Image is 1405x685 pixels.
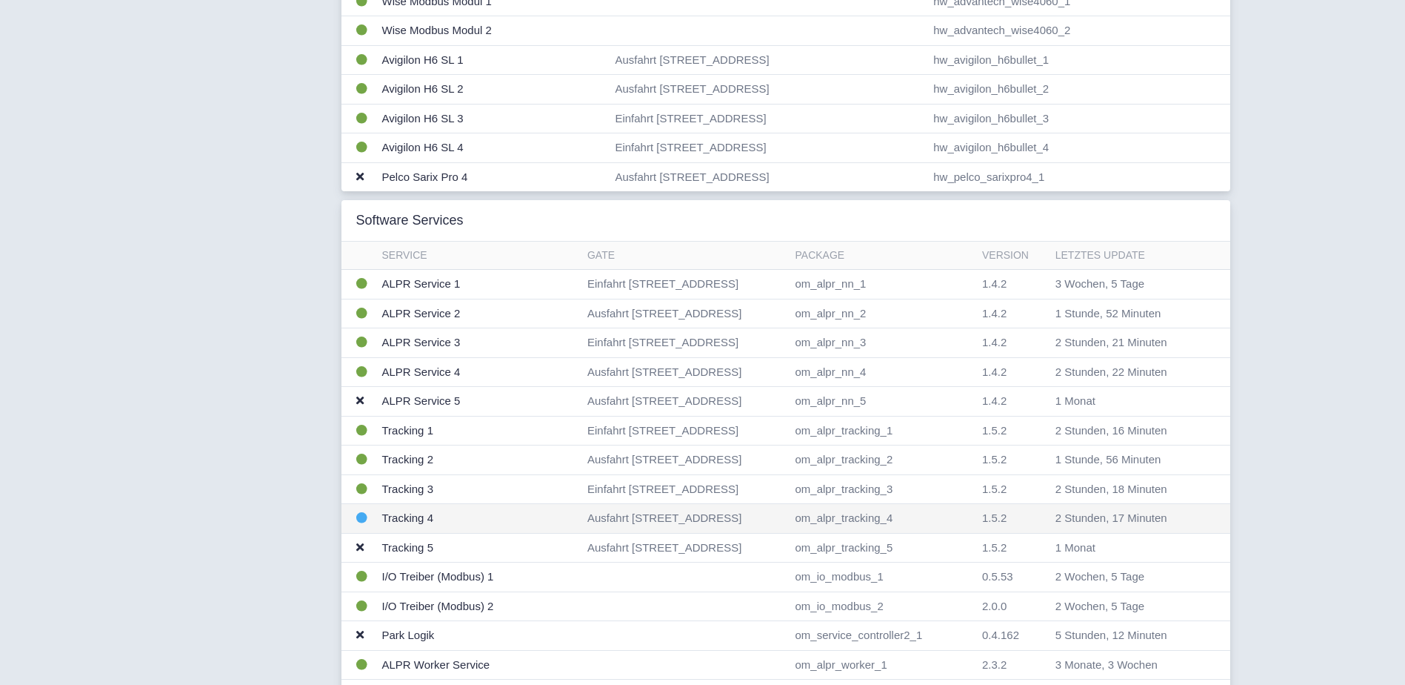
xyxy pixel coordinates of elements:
td: om_alpr_worker_1 [790,650,976,680]
td: 2 Stunden, 17 Minuten [1049,504,1204,534]
td: om_alpr_nn_5 [790,387,976,417]
td: ALPR Service 3 [376,328,581,358]
td: hw_avigilon_h6bullet_3 [927,104,1229,133]
h3: Software Services [356,213,464,229]
td: 5 Stunden, 12 Minuten [1049,621,1204,651]
td: Tracking 1 [376,416,581,446]
td: Einfahrt [STREET_ADDRESS] [609,133,927,163]
td: ALPR Service 4 [376,357,581,387]
td: Ausfahrt [STREET_ADDRESS] [581,504,790,534]
td: Einfahrt [STREET_ADDRESS] [609,104,927,133]
td: Ausfahrt [STREET_ADDRESS] [581,533,790,563]
span: 2.0.0 [982,600,1007,612]
td: hw_advantech_wise4060_2 [927,16,1229,46]
td: ALPR Service 2 [376,299,581,328]
th: Version [976,242,1049,270]
td: 2 Stunden, 21 Minuten [1049,328,1204,358]
td: Einfahrt [STREET_ADDRESS] [581,474,790,504]
td: 2 Stunden, 22 Minuten [1049,357,1204,387]
td: 1 Monat [1049,533,1204,563]
td: om_alpr_nn_3 [790,328,976,358]
td: om_alpr_nn_4 [790,357,976,387]
td: 2 Wochen, 5 Tage [1049,592,1204,621]
span: 1.5.2 [982,541,1007,554]
td: Park Logik [376,621,581,651]
span: 0.4.162 [982,629,1019,641]
td: Avigilon H6 SL 4 [376,133,610,163]
td: om_io_modbus_2 [790,592,976,621]
td: 1 Stunde, 56 Minuten [1049,446,1204,475]
span: 1.5.2 [982,453,1007,466]
th: Package [790,242,976,270]
td: Avigilon H6 SL 2 [376,75,610,105]
td: 2 Stunden, 18 Minuten [1049,474,1204,504]
span: 1.4.2 [982,394,1007,407]
span: 1.5.2 [982,424,1007,437]
td: Ausfahrt [STREET_ADDRESS] [581,387,790,417]
td: Ausfahrt [STREET_ADDRESS] [581,357,790,387]
td: Ausfahrt [STREET_ADDRESS] [609,45,927,75]
td: ALPR Service 5 [376,387,581,417]
td: 1 Monat [1049,387,1204,417]
td: I/O Treiber (Modbus) 1 [376,563,581,592]
td: om_service_controller2_1 [790,621,976,651]
td: ALPR Service 1 [376,270,581,300]
span: 1.5.2 [982,512,1007,524]
td: 2 Stunden, 16 Minuten [1049,416,1204,446]
td: 3 Monate, 3 Wochen [1049,650,1204,680]
td: 3 Wochen, 5 Tage [1049,270,1204,300]
td: om_alpr_tracking_2 [790,446,976,475]
td: 2 Wochen, 5 Tage [1049,563,1204,592]
td: Ausfahrt [STREET_ADDRESS] [581,299,790,328]
th: Gate [581,242,790,270]
span: 1.4.2 [982,336,1007,348]
span: 2.3.2 [982,658,1007,671]
td: hw_pelco_sarixpro4_1 [927,162,1229,191]
td: Ausfahrt [STREET_ADDRESS] [581,446,790,475]
td: Ausfahrt [STREET_ADDRESS] [609,75,927,105]
td: om_alpr_tracking_1 [790,416,976,446]
td: Wise Modbus Modul 2 [376,16,610,46]
td: 1 Stunde, 52 Minuten [1049,299,1204,328]
span: 1.4.2 [982,277,1007,290]
td: om_alpr_tracking_3 [790,474,976,504]
span: 0.5.53 [982,570,1013,583]
span: 1.4.2 [982,365,1007,378]
td: Tracking 4 [376,504,581,534]
td: Tracking 3 [376,474,581,504]
td: Einfahrt [STREET_ADDRESS] [581,270,790,300]
td: Pelco Sarix Pro 4 [376,162,610,191]
td: om_alpr_nn_2 [790,299,976,328]
td: hw_avigilon_h6bullet_4 [927,133,1229,163]
th: Letztes Update [1049,242,1204,270]
td: Einfahrt [STREET_ADDRESS] [581,328,790,358]
td: Tracking 2 [376,446,581,475]
td: om_io_modbus_1 [790,563,976,592]
td: om_alpr_tracking_4 [790,504,976,534]
td: I/O Treiber (Modbus) 2 [376,592,581,621]
td: Avigilon H6 SL 3 [376,104,610,133]
td: hw_avigilon_h6bullet_2 [927,75,1229,105]
span: 1.4.2 [982,307,1007,320]
td: Tracking 5 [376,533,581,563]
td: Einfahrt [STREET_ADDRESS] [581,416,790,446]
td: om_alpr_tracking_5 [790,533,976,563]
td: om_alpr_nn_1 [790,270,976,300]
span: 1.5.2 [982,483,1007,495]
td: Ausfahrt [STREET_ADDRESS] [609,162,927,191]
td: ALPR Worker Service [376,650,581,680]
td: hw_avigilon_h6bullet_1 [927,45,1229,75]
td: Avigilon H6 SL 1 [376,45,610,75]
th: Service [376,242,581,270]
